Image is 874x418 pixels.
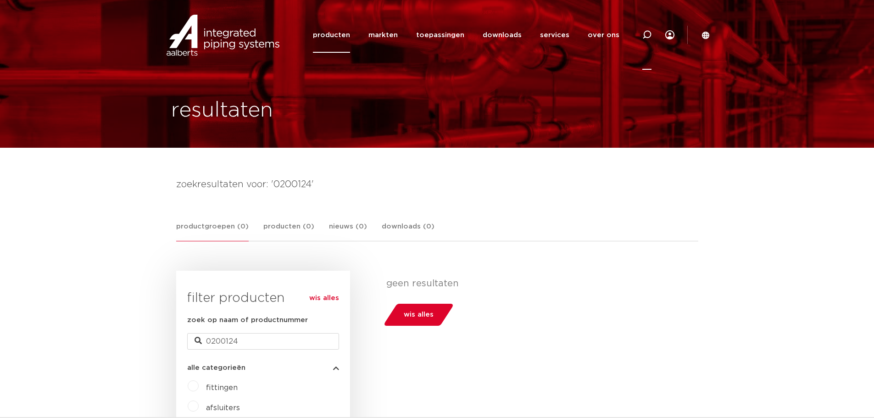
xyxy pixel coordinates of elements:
a: fittingen [206,384,238,391]
h4: zoekresultaten voor: '0200124' [176,177,698,192]
nav: Menu [313,17,619,53]
a: downloads (0) [382,221,434,241]
span: wis alles [404,307,434,322]
h1: resultaten [171,96,273,125]
p: geen resultaten [386,278,691,289]
a: wis alles [309,293,339,304]
h3: filter producten [187,289,339,307]
a: producten [313,17,350,53]
a: downloads [483,17,522,53]
a: producten (0) [263,221,314,241]
label: zoek op naam of productnummer [187,315,308,326]
button: alle categorieën [187,364,339,371]
a: toepassingen [416,17,464,53]
a: markten [368,17,398,53]
span: alle categorieën [187,364,245,371]
a: afsluiters [206,404,240,412]
a: productgroepen (0) [176,221,249,241]
a: nieuws (0) [329,221,367,241]
div: my IPS [665,25,674,45]
input: zoeken [187,333,339,350]
a: services [540,17,569,53]
a: over ons [588,17,619,53]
